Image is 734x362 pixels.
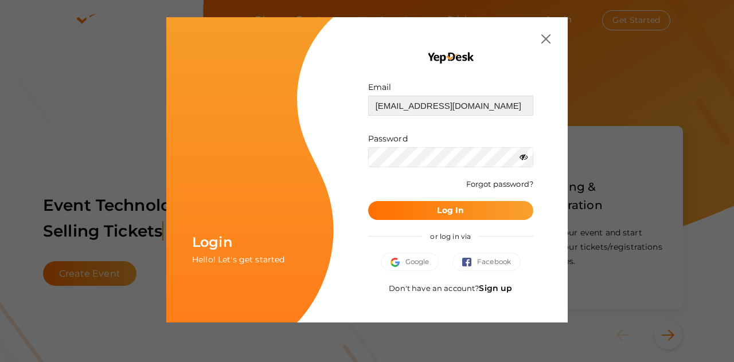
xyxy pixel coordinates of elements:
[391,258,405,267] img: google.svg
[462,258,477,267] img: facebook.svg
[368,81,392,93] label: Email
[462,256,511,267] span: Facebook
[368,133,408,144] label: Password
[421,223,479,249] span: or log in via
[192,234,232,250] span: Login
[466,179,533,188] a: Forgot password?
[452,253,521,271] button: Facebook
[479,283,512,293] a: Sign up
[368,96,533,116] input: ex: some@example.com
[389,284,512,293] span: Don't have an account?
[437,205,464,215] b: Log In
[391,256,430,267] span: Google
[368,201,533,220] button: Log In
[541,34,550,44] img: close.svg
[381,253,439,271] button: Google
[427,52,474,64] img: YEP_black_cropped.png
[192,254,284,265] span: Hello! Let's get started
